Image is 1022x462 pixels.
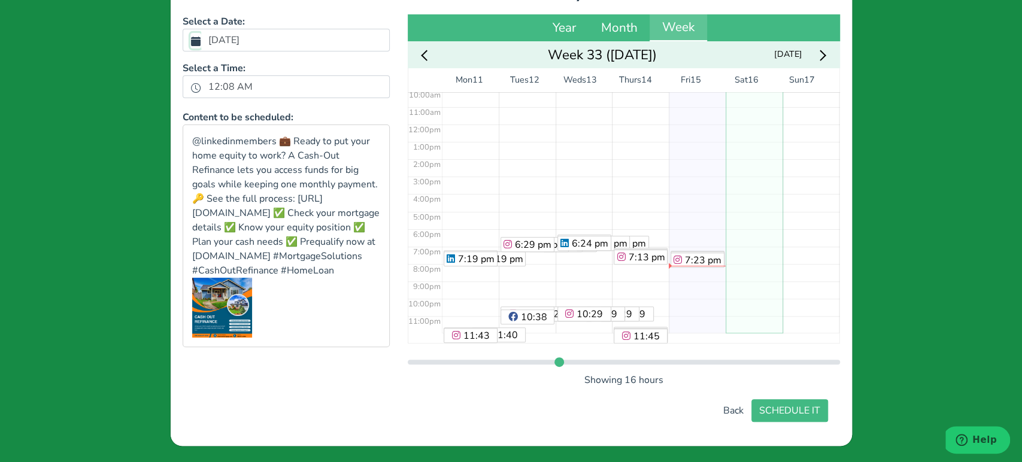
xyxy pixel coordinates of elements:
button: clock [190,80,201,95]
span: 9:00pm [413,281,441,292]
p: Content to be scheduled: [183,110,390,124]
button: SCHEDULE IT [751,399,828,422]
span: 13 [586,74,597,87]
svg: clock [191,83,201,93]
b: Select a Date: [183,15,245,28]
span: 6:29 pm [515,238,551,251]
span: 7:00pm [413,247,441,257]
span: 11:45 pm [633,330,660,357]
span: 11:00pm [408,316,441,327]
b: Select a Time: [183,62,245,75]
span: 3:00pm [413,177,441,187]
button: Previous week [416,45,438,64]
span: 12:00pm [408,124,441,135]
span: Sun [789,74,804,87]
button: Week view [650,14,707,42]
button: Today [767,47,809,63]
span: Fri [681,74,690,87]
button: Go to month view [544,45,660,64]
span: 10:38 pm [520,311,547,338]
span: 7:19 pm [458,253,495,266]
button: calendar fill [190,33,201,48]
iframe: Opens a widget where you can find more information [945,426,1010,456]
p: Showing 16 hours [408,373,840,387]
span: Sat [735,74,748,87]
button: Year view [540,14,589,42]
span: 11 [472,74,483,87]
span: 4:00pm [413,194,441,205]
span: Tues [510,74,529,87]
label: 12:08 AM [201,77,260,97]
span: 10:29 pm [520,308,546,335]
span: 7:19 pm [486,253,523,266]
button: Month view [589,14,650,42]
span: 15 [690,74,701,87]
label: [DATE] [201,30,247,50]
span: 6:24 pm [572,237,608,250]
button: Back [715,399,751,422]
span: 2:00pm [413,159,441,170]
span: 1:00pm [413,142,441,153]
span: 8:00pm [413,264,441,275]
button: Next week [809,45,832,64]
span: 7:23 pm [685,254,721,267]
span: 11:43 pm [463,329,490,357]
span: [DATE] [771,47,806,62]
span: 17 [804,74,815,87]
span: 10:00pm [408,299,441,309]
span: 11:00am [409,107,441,118]
span: 10:00am [409,90,441,101]
span: Weds [563,74,586,87]
p: @linkedinmembers 💼 Ready to put your home equity to work? A Cash-Out Refinance lets you access fu... [192,134,380,278]
span: Mon [456,74,472,87]
span: 5:00pm [413,212,441,223]
svg: calendar fill [191,37,201,46]
span: 14 [641,74,652,87]
span: 10:29 pm [577,308,603,335]
div: Calendar views navigation [408,14,840,42]
span: 6:00pm [413,229,441,240]
span: Thurs [619,74,641,87]
span: 11:40 pm [492,329,518,356]
span: 16 [748,74,759,87]
img: jZdQrkwrQnuAmHmITY6z [192,278,252,338]
span: 12 [529,74,539,87]
span: 7:13 pm [628,251,665,264]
